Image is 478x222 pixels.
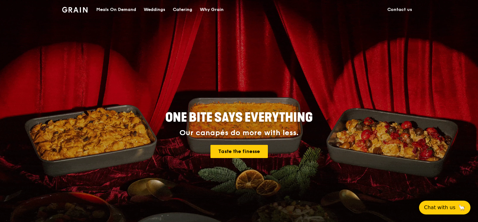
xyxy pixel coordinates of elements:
a: Taste the finesse [210,145,268,158]
div: Meals On Demand [96,0,136,19]
span: ONE BITE SAYS EVERYTHING [165,110,313,125]
span: 🦙 [458,204,465,211]
img: Grain [62,7,88,13]
a: Catering [169,0,196,19]
a: Weddings [140,0,169,19]
a: Contact us [384,0,416,19]
div: Why Grain [200,0,224,19]
button: Chat with us🦙 [419,201,470,214]
div: Our canapés do more with less. [126,129,352,137]
span: Chat with us [424,204,455,211]
div: Weddings [144,0,165,19]
a: Why Grain [196,0,227,19]
div: Catering [173,0,192,19]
